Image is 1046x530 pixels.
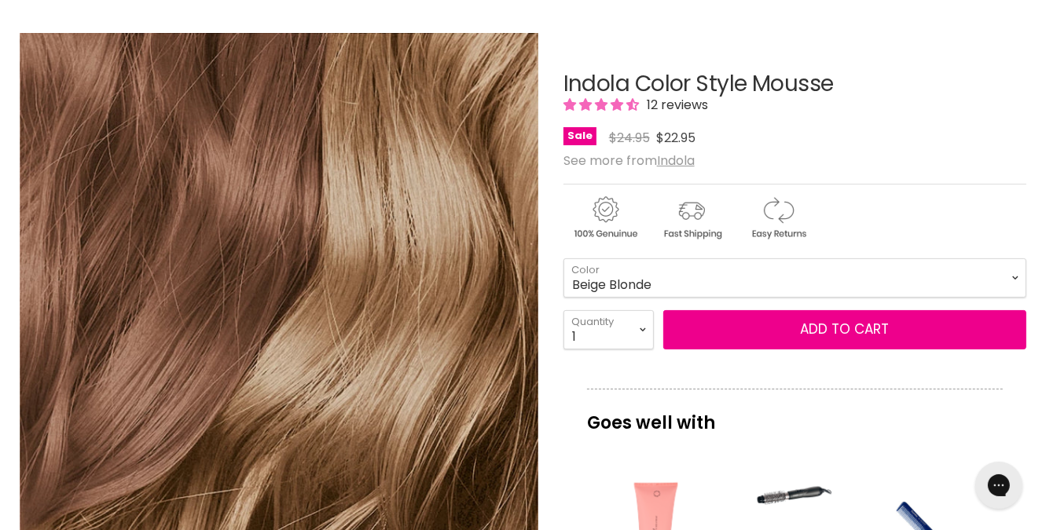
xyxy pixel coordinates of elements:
a: Indola [657,152,695,170]
span: Sale [563,127,596,145]
span: $24.95 [609,129,650,147]
span: 4.33 stars [563,96,642,114]
select: Quantity [563,310,654,349]
p: Goes well with [587,389,1003,440]
span: See more from [563,152,695,170]
iframe: Gorgias live chat messenger [967,456,1030,514]
h1: Indola Color Style Mousse [563,72,1026,97]
img: genuine.gif [563,194,647,242]
button: Add to cart [663,310,1026,349]
img: shipping.gif [650,194,733,242]
span: $22.95 [656,129,695,147]
img: returns.gif [736,194,820,242]
span: Add to cart [800,320,889,338]
span: 12 reviews [642,96,708,114]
